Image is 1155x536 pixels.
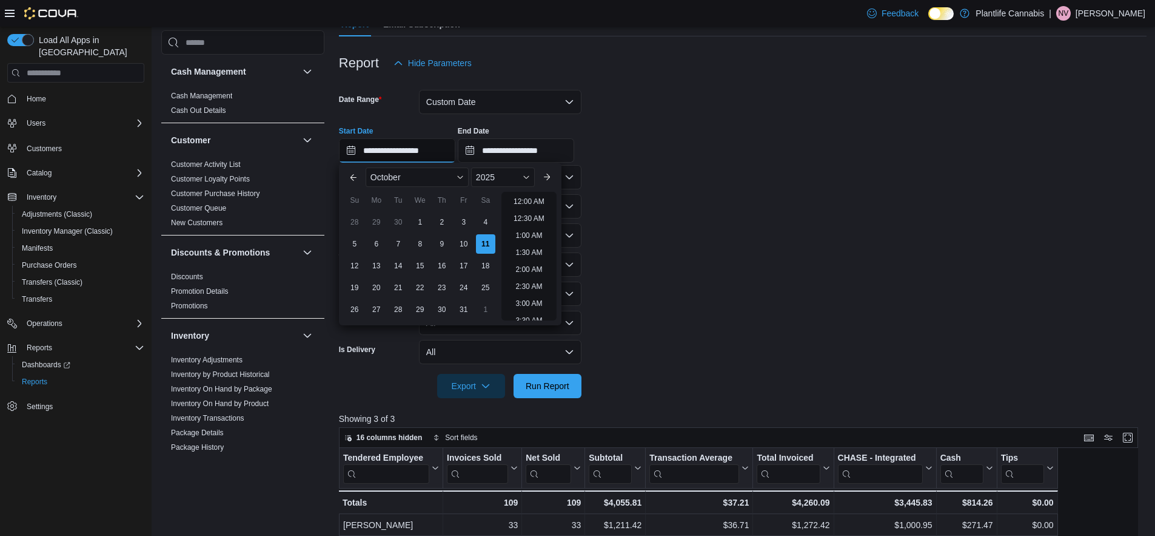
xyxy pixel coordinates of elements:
button: Users [2,115,149,132]
div: We [410,191,430,210]
p: [PERSON_NAME] [1076,6,1145,21]
span: Cash Management [171,91,232,101]
button: Net Sold [526,453,581,484]
button: Inventory [22,190,61,205]
button: Discounts & Promotions [171,246,298,259]
div: day-29 [410,300,430,319]
div: day-28 [345,212,364,232]
span: Manifests [22,243,53,253]
a: Customer Purchase History [171,189,260,198]
button: Inventory [171,330,298,342]
button: Keyboard shortcuts [1082,430,1096,445]
p: Showing 3 of 3 [339,413,1147,425]
span: Sort fields [445,433,477,443]
button: Display options [1101,430,1116,445]
button: Operations [2,315,149,332]
span: Discounts [171,272,203,282]
span: Customers [22,140,144,155]
button: Purchase Orders [12,257,149,274]
button: Inventory [2,189,149,206]
div: Net Sold [526,453,571,484]
div: Nico Velasquez [1056,6,1071,21]
div: [PERSON_NAME] [343,518,439,532]
span: Reports [17,375,144,389]
button: Cash Management [171,66,298,78]
button: Home [2,90,149,107]
button: Open list of options [564,231,574,240]
button: Reports [2,339,149,356]
div: day-20 [367,278,386,297]
p: | [1049,6,1051,21]
div: $271.47 [940,518,993,532]
div: day-6 [367,234,386,254]
div: Transaction Average [649,453,739,464]
a: Inventory Manager (Classic) [17,224,118,239]
span: Customer Loyalty Points [171,174,250,184]
div: day-15 [410,256,430,276]
li: 3:00 AM [511,296,547,311]
span: Manifests [17,241,144,256]
span: Adjustments (Classic) [22,209,92,219]
div: Total Invoiced [757,453,820,484]
div: day-4 [476,212,495,232]
span: Transfers (Classic) [17,275,144,290]
div: day-30 [389,212,408,232]
span: Dashboards [17,358,144,372]
span: Dashboards [22,360,70,370]
a: Feedback [862,1,923,25]
div: day-22 [410,278,430,297]
span: 2025 [476,172,495,182]
span: Package History [171,443,224,452]
span: NV [1059,6,1069,21]
a: Home [22,92,51,106]
button: Previous Month [344,168,363,187]
a: Inventory by Product Historical [171,370,270,379]
div: day-30 [432,300,452,319]
img: Cova [24,7,78,19]
div: day-16 [432,256,452,276]
button: 16 columns hidden [340,430,427,445]
div: Button. Open the month selector. October is currently selected. [366,168,469,187]
button: Custom Date [419,90,581,114]
div: $0.00 [1000,518,1053,532]
div: Invoices Sold [447,453,508,464]
span: Cash Out Details [171,106,226,115]
div: Subtotal [589,453,632,464]
div: Net Sold [526,453,571,464]
button: Total Invoiced [757,453,829,484]
div: day-14 [389,256,408,276]
span: Hide Parameters [408,57,472,69]
button: Cash Management [300,64,315,79]
div: day-9 [432,234,452,254]
div: Tendered Employee [343,453,429,484]
div: day-24 [454,278,474,297]
span: Export [444,374,498,398]
div: $1,272.42 [757,518,829,532]
button: Open list of options [564,260,574,270]
button: Users [22,116,50,131]
span: Users [22,116,144,131]
button: Customers [2,139,149,157]
span: 16 columns hidden [357,433,423,443]
div: $814.26 [940,495,993,510]
div: day-23 [432,278,452,297]
div: 33 [447,518,518,532]
div: $1,211.42 [589,518,641,532]
button: Hide Parameters [389,51,477,75]
div: Th [432,191,452,210]
div: 33 [526,518,581,532]
div: Subtotal [589,453,632,484]
div: $1,000.95 [837,518,932,532]
span: Operations [27,319,62,328]
div: Total Invoiced [757,453,820,464]
span: Transfers (Classic) [22,277,82,287]
span: Reports [22,377,47,387]
div: 109 [447,495,518,510]
span: Reports [27,343,52,353]
div: Sa [476,191,495,210]
div: Customer [161,157,324,235]
label: Date Range [339,95,382,104]
span: Inventory On Hand by Package [171,384,272,394]
span: Home [27,94,46,104]
li: 2:00 AM [511,262,547,277]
